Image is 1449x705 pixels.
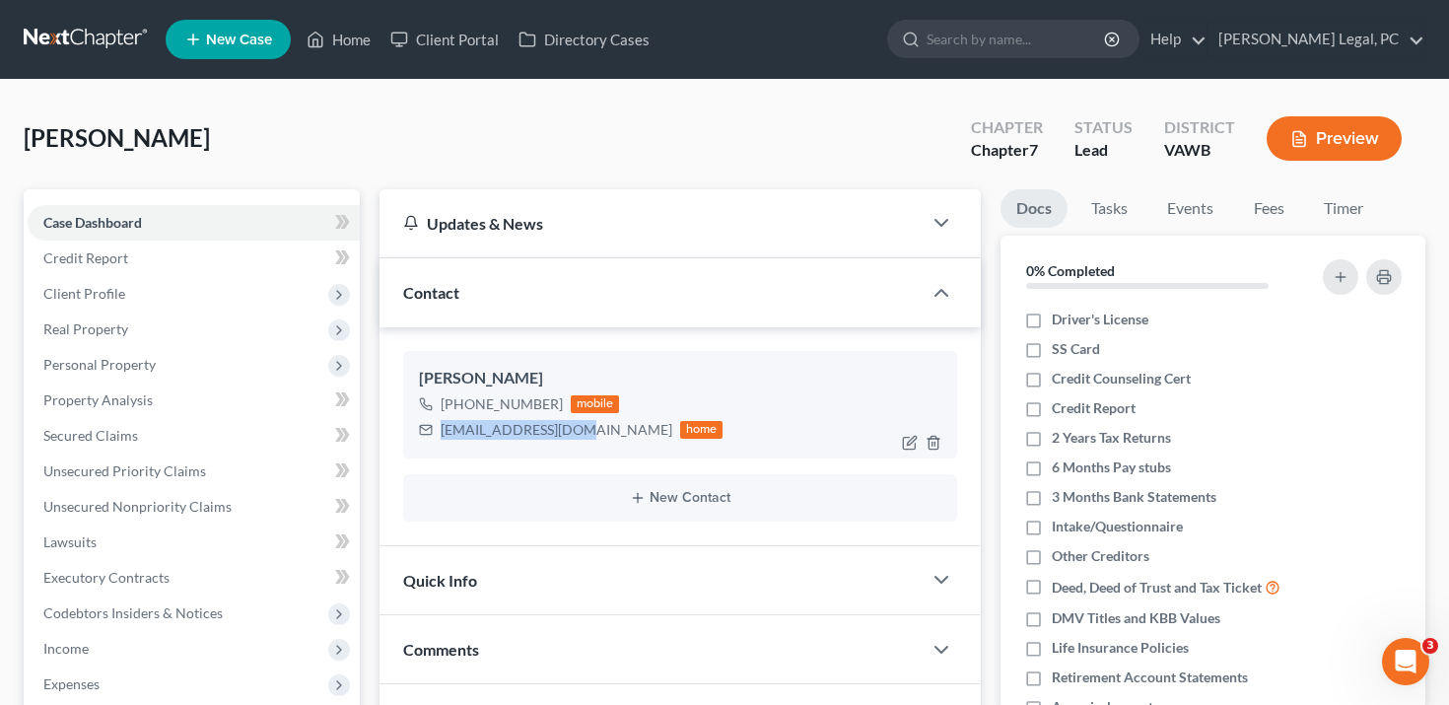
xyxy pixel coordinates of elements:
[1052,310,1148,329] span: Driver's License
[1052,369,1191,388] span: Credit Counseling Cert
[43,533,97,550] span: Lawsuits
[403,571,477,590] span: Quick Info
[1267,116,1402,161] button: Preview
[43,320,128,337] span: Real Property
[571,395,620,413] div: mobile
[1052,487,1216,507] span: 3 Months Bank Statements
[206,33,272,47] span: New Case
[1308,189,1379,228] a: Timer
[1164,116,1235,139] div: District
[1052,398,1136,418] span: Credit Report
[1382,638,1429,685] iframe: Intercom live chat
[43,675,100,692] span: Expenses
[1000,189,1068,228] a: Docs
[1052,339,1100,359] span: SS Card
[28,489,360,525] a: Unsecured Nonpriority Claims
[441,394,563,414] div: [PHONE_NUMBER]
[1237,189,1300,228] a: Fees
[1151,189,1229,228] a: Events
[1164,139,1235,162] div: VAWB
[28,560,360,596] a: Executory Contracts
[419,490,942,506] button: New Contact
[927,21,1107,57] input: Search by name...
[441,420,672,440] div: [EMAIL_ADDRESS][DOMAIN_NAME]
[403,283,459,302] span: Contact
[1026,262,1115,279] strong: 0% Completed
[1029,140,1038,159] span: 7
[1208,22,1424,57] a: [PERSON_NAME] Legal, PC
[28,205,360,241] a: Case Dashboard
[297,22,380,57] a: Home
[380,22,509,57] a: Client Portal
[43,640,89,657] span: Income
[28,418,360,454] a: Secured Claims
[28,454,360,489] a: Unsecured Priority Claims
[1422,638,1438,654] span: 3
[43,462,206,479] span: Unsecured Priority Claims
[43,285,125,302] span: Client Profile
[1052,428,1171,448] span: 2 Years Tax Returns
[680,421,724,439] div: home
[1074,139,1133,162] div: Lead
[971,116,1043,139] div: Chapter
[509,22,659,57] a: Directory Cases
[43,604,223,621] span: Codebtors Insiders & Notices
[403,213,899,234] div: Updates & News
[43,569,170,586] span: Executory Contracts
[419,367,942,390] div: [PERSON_NAME]
[1052,638,1189,658] span: Life Insurance Policies
[43,498,232,515] span: Unsecured Nonpriority Claims
[28,383,360,418] a: Property Analysis
[1052,608,1220,628] span: DMV Titles and KBB Values
[1075,189,1143,228] a: Tasks
[1074,116,1133,139] div: Status
[24,123,210,152] span: [PERSON_NAME]
[1052,546,1149,566] span: Other Creditors
[43,356,156,373] span: Personal Property
[1140,22,1207,57] a: Help
[28,241,360,276] a: Credit Report
[971,139,1043,162] div: Chapter
[28,525,360,560] a: Lawsuits
[1052,668,1248,687] span: Retirement Account Statements
[43,214,142,231] span: Case Dashboard
[403,640,479,659] span: Comments
[43,427,138,444] span: Secured Claims
[43,249,128,266] span: Credit Report
[1052,578,1262,598] span: Deed, Deed of Trust and Tax Ticket
[1052,458,1171,477] span: 6 Months Pay stubs
[43,391,153,408] span: Property Analysis
[1052,517,1183,536] span: Intake/Questionnaire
